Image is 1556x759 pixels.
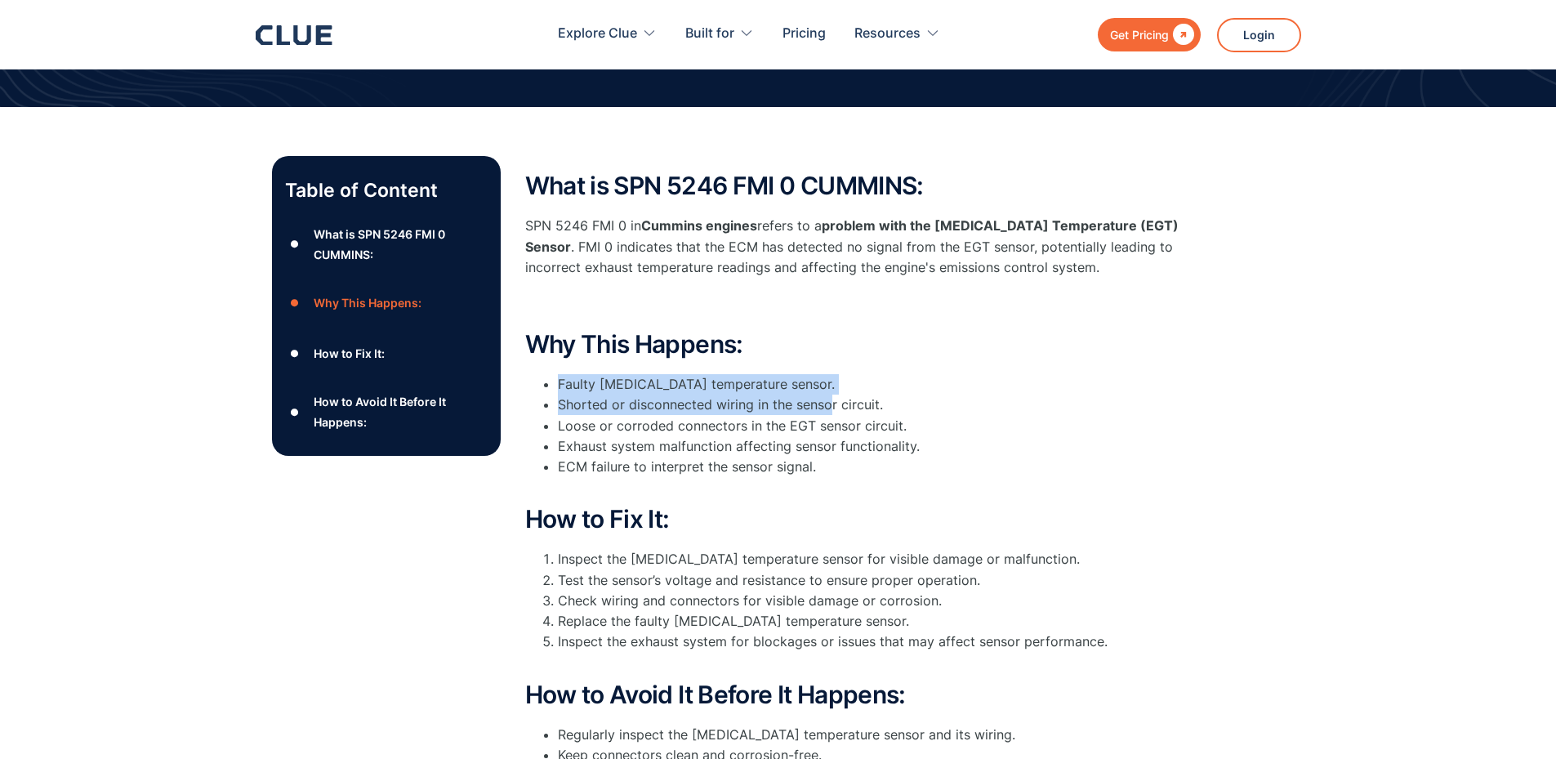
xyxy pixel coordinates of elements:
[558,570,1179,591] li: Test the sensor’s voltage and resistance to ensure proper operation.
[558,549,1179,569] li: Inspect the [MEDICAL_DATA] temperature sensor for visible damage or malfunction.
[558,632,1179,672] li: Inspect the exhaust system for blockages or issues that may affect sensor performance.
[854,8,921,60] div: Resources
[285,177,488,203] p: Table of Content
[558,591,1179,611] li: Check wiring and connectors for visible damage or corrosion.
[558,436,1179,457] li: Exhaust system malfunction affecting sensor functionality.
[558,725,1179,745] li: Regularly inspect the [MEDICAL_DATA] temperature sensor and its wiring.
[685,8,734,60] div: Built for
[558,416,1179,436] li: Loose or corroded connectors in the EGT sensor circuit.
[285,400,305,425] div: ●
[525,681,1179,708] h2: How to Avoid It Before It Happens:
[1217,18,1301,52] a: Login
[782,8,826,60] a: Pricing
[558,8,637,60] div: Explore Clue
[314,224,487,265] div: What is SPN 5246 FMI 0 CUMMINS:
[558,611,1179,632] li: Replace the faulty [MEDICAL_DATA] temperature sensor.
[1110,25,1169,45] div: Get Pricing
[525,506,1179,533] h2: How to Fix It:
[1098,18,1201,51] a: Get Pricing
[285,291,488,315] a: ●Why This Happens:
[285,342,488,366] a: ●How to Fix It:
[314,343,385,364] div: How to Fix It:
[525,172,1179,199] h2: What is SPN 5246 FMI 0 CUMMINS:
[1169,25,1194,45] div: 
[314,292,421,313] div: Why This Happens:
[685,8,754,60] div: Built for
[558,395,1179,415] li: Shorted or disconnected wiring in the sensor circuit.
[285,291,305,315] div: ●
[285,391,488,432] a: ●How to Avoid It Before It Happens:
[285,224,488,265] a: ●What is SPN 5246 FMI 0 CUMMINS:
[558,374,1179,395] li: Faulty [MEDICAL_DATA] temperature sensor.
[558,457,1179,498] li: ECM failure to interpret the sensor signal.
[285,232,305,257] div: ●
[525,216,1179,278] p: SPN 5246 FMI 0 in refers to a . FMI 0 indicates that the ECM has detected no signal from the EGT ...
[558,8,657,60] div: Explore Clue
[525,217,1179,254] strong: problem with the [MEDICAL_DATA] Temperature (EGT) Sensor
[525,331,1179,358] h2: Why This Happens:
[641,217,757,234] strong: Cummins engines
[525,294,1179,315] p: ‍
[854,8,940,60] div: Resources
[314,391,487,432] div: How to Avoid It Before It Happens:
[285,342,305,366] div: ●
